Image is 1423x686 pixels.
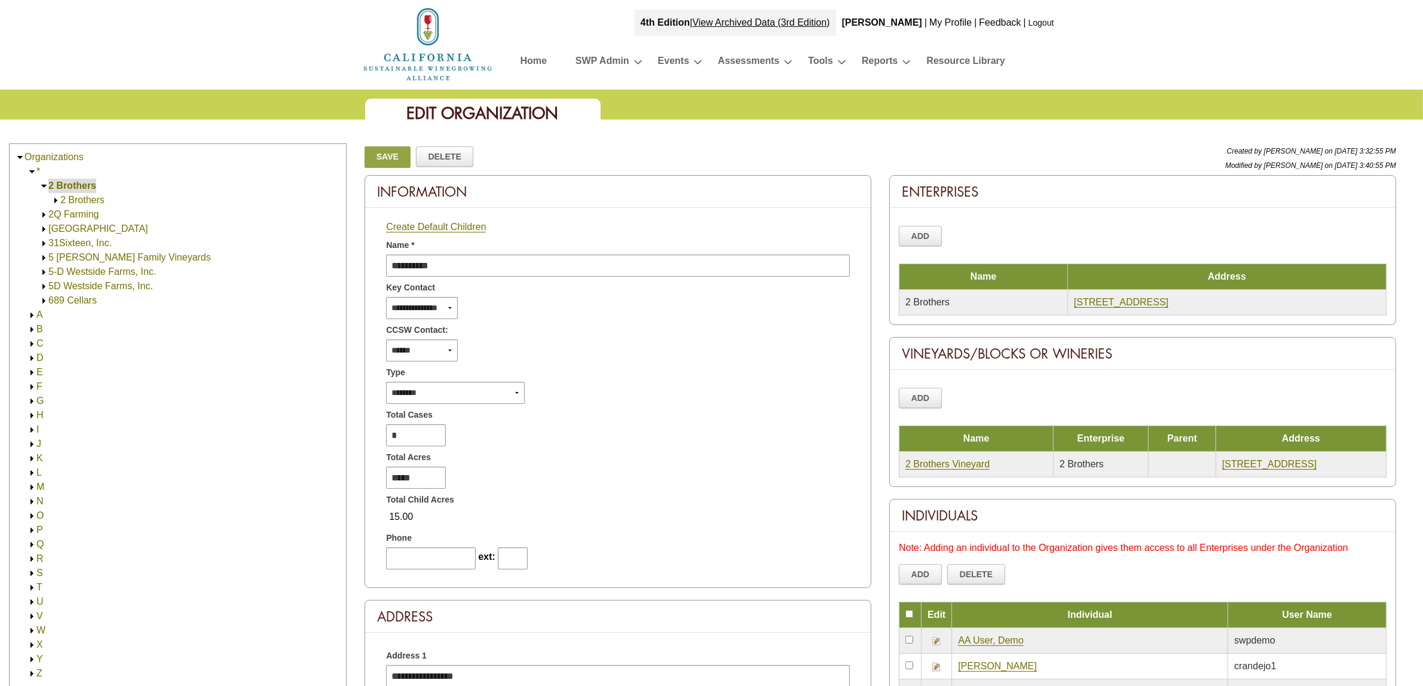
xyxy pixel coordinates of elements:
span: Total Acres [386,451,431,464]
span: Type [386,366,405,379]
a: Home [521,53,547,73]
img: Expand 5 Wells Family Vineyards [39,253,48,262]
td: Edit [922,602,952,628]
a: 5D Westside Farms, Inc. [48,281,153,291]
img: Expand T [27,583,36,592]
div: Note: Adding an individual to the Organization gives them access to all Enterprises under the Org... [899,541,1387,555]
a: 31Sixteen, Inc. [48,238,112,248]
img: Expand N [27,497,36,506]
img: Expand M [27,483,36,492]
a: K [36,453,43,463]
span: Total Cases [386,409,433,421]
a: 689 Cellars [48,295,97,305]
a: Y [36,654,43,664]
span: Address 1 [386,650,427,662]
img: Collapse 2 Brothers [39,182,48,191]
img: Expand S [27,569,36,578]
a: [GEOGRAPHIC_DATA] [48,223,148,234]
div: | [635,10,836,36]
a: V [36,611,43,621]
a: J [36,439,41,449]
a: [STREET_ADDRESS] [1074,297,1168,308]
a: Delete [416,146,473,167]
a: T [36,582,42,592]
div: Enterprises [890,176,1396,208]
img: Expand Z [27,669,36,678]
a: 2 Brothers Vineyard [905,459,990,470]
img: Expand O [27,512,36,520]
a: I [36,424,39,434]
a: View Archived Data (3rd Edition) [693,17,830,27]
span: Created by [PERSON_NAME] on [DATE] 3:32:55 PM Modified by [PERSON_NAME] on [DATE] 3:40:55 PM [1225,147,1396,170]
td: Name [899,264,1068,290]
a: B [36,324,43,334]
img: Expand R [27,555,36,563]
td: Parent [1149,426,1216,452]
a: Reports [862,53,898,73]
td: 2 Brothers [899,290,1068,316]
a: Home [362,38,494,48]
img: logo_cswa2x.png [362,6,494,82]
span: Total Child Acres [386,494,454,506]
a: 2 Brothers [60,195,105,205]
img: Expand E [27,368,36,377]
img: Expand F [27,382,36,391]
img: Expand B [27,325,36,334]
a: Organizations [25,152,84,162]
span: 15.00 [386,507,416,527]
span: Key Contact [386,281,435,294]
a: Create Default Children [386,222,486,232]
a: [PERSON_NAME] [958,661,1037,672]
div: | [923,10,928,36]
td: Enterprise [1053,426,1148,452]
div: | [1023,10,1027,36]
img: Expand K [27,454,36,463]
span: ext: [478,552,495,562]
strong: 4th Edition [641,17,690,27]
a: Z [36,668,42,678]
img: Expand I [27,425,36,434]
img: Expand D [27,354,36,363]
span: swpdemo [1234,635,1275,645]
a: Feedback [979,17,1021,27]
a: S [36,568,43,578]
a: W [36,625,45,635]
span: Name * [386,239,414,252]
img: Expand 689 Cellars [39,296,48,305]
img: Expand X [27,641,36,650]
img: Expand J [27,440,36,449]
img: Expand 2 Brothers [51,196,60,205]
a: Assessments [718,53,779,73]
a: P [36,525,43,535]
a: L [36,467,42,477]
a: Add [899,388,942,408]
b: [PERSON_NAME] [842,17,922,27]
a: R [36,553,44,563]
img: Edit [932,636,941,646]
img: Expand P [27,526,36,535]
img: Expand V [27,612,36,621]
a: My Profile [929,17,972,27]
span: CCSW Contact: [386,324,448,336]
div: Address [365,601,871,633]
td: Individual [952,602,1228,628]
a: Logout [1029,18,1054,27]
a: A [36,310,43,320]
a: E [36,367,43,377]
img: Expand A [27,311,36,320]
img: Expand 3 Way Ranch [39,225,48,234]
a: SWP Admin [576,53,629,73]
img: Expand C [27,339,36,348]
img: Expand G [27,397,36,406]
img: Edit [932,662,941,672]
a: Tools [808,53,833,73]
a: Add [899,226,942,246]
a: O [36,510,44,520]
img: Expand 5D Westside Farms, Inc. [39,282,48,291]
td: User Name [1228,602,1387,628]
div: Individuals [890,500,1396,532]
a: M [36,482,44,492]
span: Edit Organization [407,103,559,124]
a: Q [36,539,44,549]
img: Expand L [27,468,36,477]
